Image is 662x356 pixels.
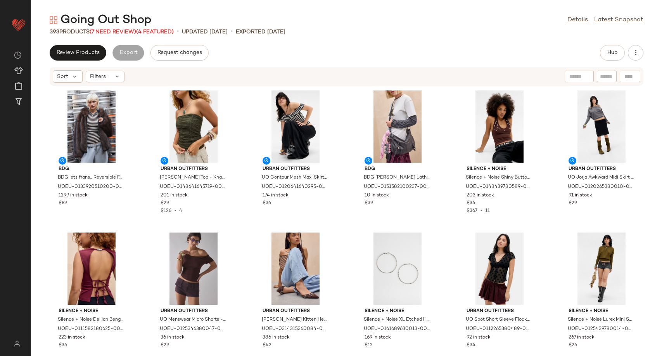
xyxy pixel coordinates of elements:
span: UOEU-0120641640295-000-001 [262,184,328,191]
span: $34 [467,342,475,349]
span: UOEU-0120265380010-000-001 [568,184,634,191]
span: Sort [57,73,68,81]
span: Hub [607,50,618,56]
span: 92 in stock [467,334,491,341]
img: 0133920510200_020_a2 [52,90,131,163]
span: 267 in stock [569,334,595,341]
span: (7 Need Review) [90,29,136,35]
span: 36 in stock [161,334,185,341]
p: updated [DATE] [182,28,228,36]
span: Silence + Noise [59,308,124,315]
span: Filters [90,73,106,81]
p: Exported [DATE] [236,28,285,36]
span: UOEU-0125439780014-000-007 [568,326,634,333]
span: $29 [569,200,577,207]
span: Urban Outfitters [467,308,532,315]
button: Request changes [150,45,209,61]
span: UOEU-0112265380489-000-001 [466,326,532,333]
span: 223 in stock [59,334,85,341]
span: • [231,27,233,36]
span: UOEU-0148641645719-000-036 [160,184,226,191]
span: Silence + Noise Lurex Mini Shorts - Silver 2XS at Urban Outfitters [568,316,634,323]
img: 0120641640295_001_a2 [256,90,335,163]
span: BDG iets frans... Reversible Faux Fur Bomber Jacket - Brown S/M at Urban Outfitters [58,174,124,181]
span: UOEU-0148439780589-000-020 [466,184,532,191]
span: • [171,208,179,214]
span: Urban Outfitters [263,308,328,315]
span: $29 [161,200,169,207]
img: 0111582180625_259_a2 [52,233,131,305]
img: heart_red.DM2ytmEG.svg [11,17,26,33]
span: 91 in stock [569,192,592,199]
span: UOEU-0314315360084-000-020 [262,326,328,333]
img: 0112265380489_001_a2 [460,233,539,305]
button: Review Products [50,45,106,61]
img: svg%3e [50,16,57,24]
img: 0314315360084_020_m [256,233,335,305]
span: 4 [179,208,182,214]
span: 11 [485,208,490,214]
img: 0161689630013_007_b [358,233,437,305]
span: Silence + Noise XL Etched Hoop Earrings - Silver at Urban Outfitters [364,316,430,323]
span: $89 [59,200,67,207]
span: Request changes [157,50,202,56]
span: 201 in stock [161,192,188,199]
span: 386 in stock [263,334,290,341]
a: Details [567,16,588,25]
span: • [477,208,485,214]
span: Review Products [56,50,100,56]
span: $12 [365,342,373,349]
span: UOEU-0133920510200-000-020 [58,184,124,191]
span: Silence + Noise Shiny Button Halter Top - Brown XS at Urban Outfitters [466,174,532,181]
span: Urban Outfitters [263,166,328,173]
img: 0151582100237_004_m [358,90,437,163]
span: $29 [161,342,169,349]
span: $36 [263,200,271,207]
span: UOEU-0125346380047-000-021 [160,326,226,333]
span: 1299 in stock [59,192,88,199]
img: 0120265380010_001_a2 [562,90,641,163]
span: $42 [263,342,271,349]
img: 0148641645719_036_a2 [154,90,233,163]
img: 0148439780589_020_a2 [460,90,539,163]
span: $126 [161,208,171,214]
button: Hub [600,45,625,61]
span: 174 in stock [263,192,289,199]
span: UO Jorja Awkward Midi Skirt - Black XL at Urban Outfitters [568,174,634,181]
div: Products [50,28,174,36]
span: (4 Featured) [136,29,174,35]
span: BDG [365,166,430,173]
span: Urban Outfitters [569,166,634,173]
span: [PERSON_NAME] Top - Khaki XS at Urban Outfitters [160,174,226,181]
span: UO Spot Short Sleeve Flocked Mesh Shirt - Black S at Urban Outfitters [466,316,532,323]
span: UO Menswear Micro Shorts - Chocolate M at Urban Outfitters [160,316,226,323]
span: • [177,27,179,36]
span: 393 [50,29,59,35]
span: 169 in stock [365,334,391,341]
span: $39 [365,200,373,207]
span: UOEU-0161689630013-001-007 [364,326,430,333]
span: BDG [59,166,124,173]
span: $36 [59,342,67,349]
img: svg%3e [9,340,24,347]
span: BDG [PERSON_NAME] Lather Sling Bag - Grey at Urban Outfitters [364,174,430,181]
span: Urban Outfitters [161,166,226,173]
img: svg%3e [14,51,22,59]
div: Going Out Shop [50,12,152,28]
span: UOEU-0111582180625-000-259 [58,326,124,333]
span: Silence + Noise [467,166,532,173]
span: 203 in stock [467,192,494,199]
span: [PERSON_NAME] Kitten Heel Shoes - Brown UK 4 at Urban Outfitters [262,316,328,323]
span: Silence + Noise [365,308,430,315]
span: $26 [569,342,577,349]
img: 0125439780014_007_a2 [562,233,641,305]
a: Latest Snapshot [594,16,643,25]
img: 0125346380047_021_a2 [154,233,233,305]
span: $34 [467,200,475,207]
span: UO Contour Mesh Maxi Skirt - Black XS at Urban Outfitters [262,174,328,181]
span: UOEU-0151582100237-000-004 [364,184,430,191]
span: Silence + Noise [569,308,634,315]
span: Silence + Noise Delilah Bengaline Cami Top M at Urban Outfitters [58,316,124,323]
span: $367 [467,208,477,214]
span: Urban Outfitters [161,308,226,315]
